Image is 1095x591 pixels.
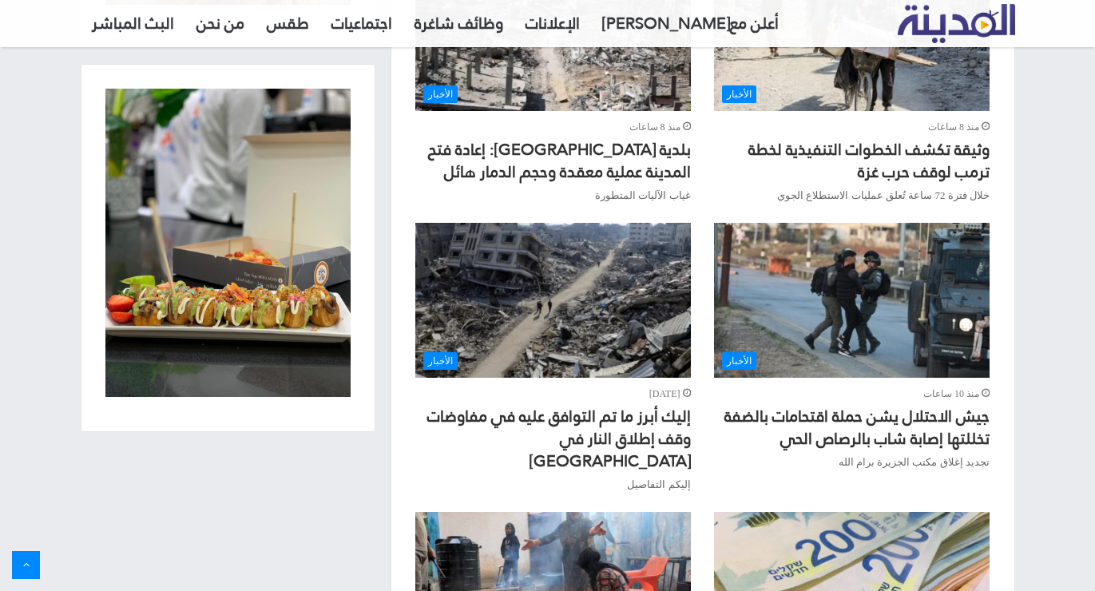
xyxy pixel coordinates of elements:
span: الأخبار [423,352,458,370]
img: صورة إليك أبرز ما تم التوافق عليه في مفاوضات وقف إطلاق النار في غزة [415,223,690,378]
p: خلال فترة 72 ساعة تُعلق عمليات الاستطلاع الجوي [714,187,989,204]
a: وثيقة تكشف الخطوات التنفيذية لخطة ترمب لوقف حرب غزة [748,134,990,187]
span: منذ 8 ساعات [629,119,691,136]
span: منذ 8 ساعات [928,119,990,136]
span: الأخبار [423,85,458,103]
p: تجديد إغلاق مكتب الجزيرة برام الله [714,454,989,470]
a: جيش الاحتلال يشن حملة اقتحامات بالضفة تخللتها إصابة شاب بالرصاص الحي [724,401,990,454]
a: تلفزيون المدينة [898,5,1015,44]
p: إليكم التفاصيل [415,476,690,493]
a: بلدية [GEOGRAPHIC_DATA]: إعادة فتح المدينة عملية معقدة وحجم الدمار هائل [428,134,691,187]
span: الأخبار [722,352,756,370]
a: إليك أبرز ما تم التوافق عليه في مفاوضات وقف إطلاق النار في [GEOGRAPHIC_DATA] [427,401,691,476]
img: تلفزيون المدينة [898,4,1015,43]
img: صورة جيش الاحتلال يشن حملة اقتحامات بالضفة تخللتها إصابة شاب بالرصاص الحي [714,223,989,378]
span: الأخبار [722,85,756,103]
span: منذ 10 ساعات [923,386,990,403]
a: إليك أبرز ما تم التوافق عليه في مفاوضات وقف إطلاق النار في غزة [415,223,690,378]
p: غياب الآليات المتطورة [415,187,690,204]
span: [DATE] [649,386,691,403]
a: جيش الاحتلال يشن حملة اقتحامات بالضفة تخللتها إصابة شاب بالرصاص الحي [714,223,989,378]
